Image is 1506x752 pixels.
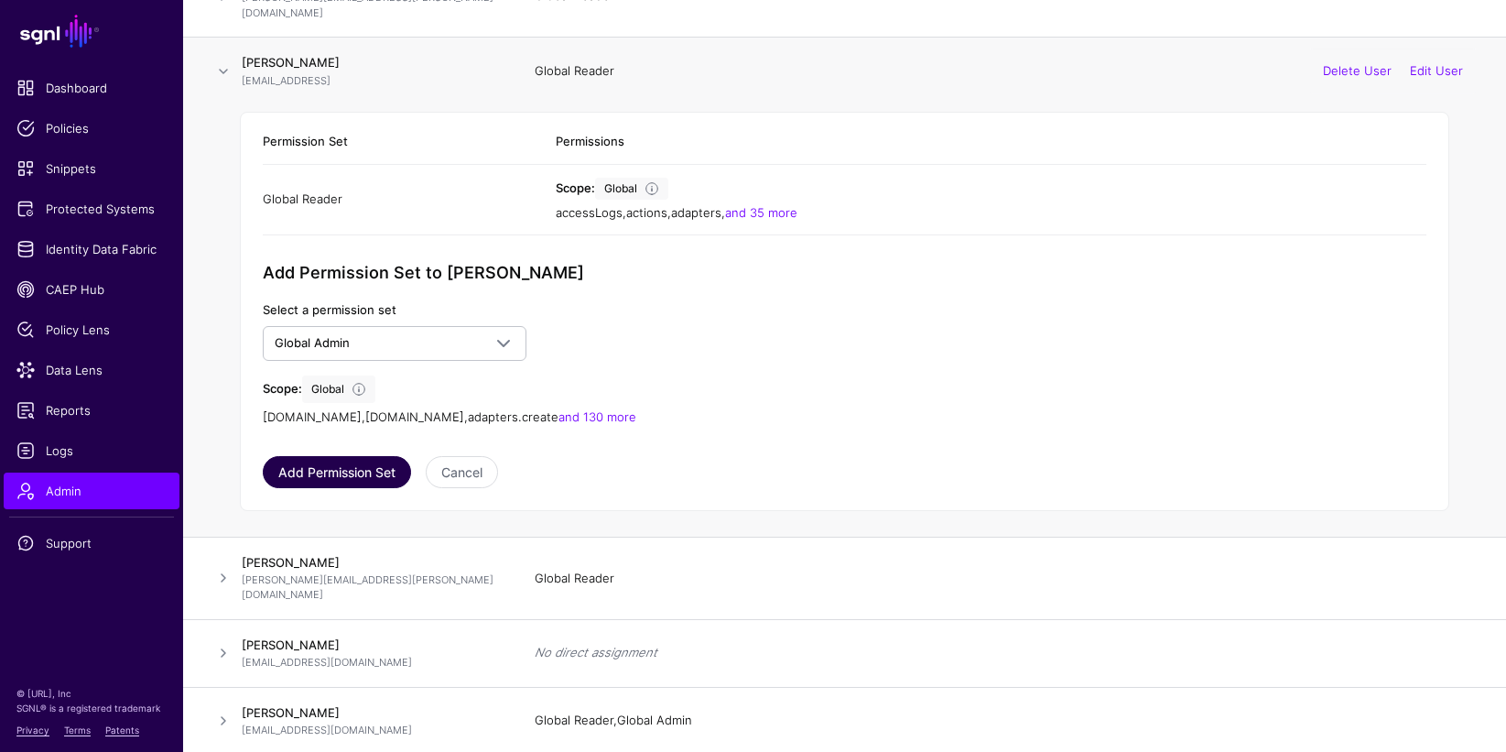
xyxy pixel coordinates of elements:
span: Snippets [16,159,167,178]
span: Identity Data Fabric [16,240,167,258]
a: Dashboard [4,70,179,106]
span: Reports [16,401,167,420]
a: Logs [4,432,179,469]
span: Policies [16,119,167,137]
span: Support [16,534,167,552]
div: Global Reader , Global Admin [535,712,1477,730]
p: SGNL® is a registered trademark [16,701,167,715]
a: Identity Data Fabric [4,231,179,267]
span: [DOMAIN_NAME] [365,409,464,424]
span: Global Admin [275,335,350,350]
span: Logs [16,441,167,460]
span: CAEP Hub [16,280,167,299]
strong: Scope: [556,180,595,195]
p: [EMAIL_ADDRESS][DOMAIN_NAME] [242,655,498,670]
span: Admin [16,482,167,500]
div: Global [311,378,344,400]
span: accessLogs [556,205,623,220]
em: No direct assignment [535,645,657,659]
h4: [PERSON_NAME] [242,704,498,721]
h2: Add Permission Set to [PERSON_NAME] [263,263,812,283]
p: [EMAIL_ADDRESS][DOMAIN_NAME] [242,723,498,738]
a: Policy Lens [4,311,179,348]
span: , [263,409,365,424]
a: Snippets [4,150,179,187]
h4: [PERSON_NAME] [242,54,498,71]
a: Edit User [1410,63,1463,78]
span: actions [626,205,667,220]
span: , [365,409,468,424]
div: Global [604,180,637,197]
div: Global Reader [535,570,1477,588]
a: Patents [105,725,139,736]
a: and 35 more [725,205,797,220]
span: adapters.create [468,409,558,424]
p: [EMAIL_ADDRESS] [242,73,498,89]
span: [DOMAIN_NAME] [263,409,362,424]
a: Policies [4,110,179,147]
a: Data Lens [4,352,179,388]
td: Global Reader [263,164,537,235]
a: and 130 more [558,409,636,424]
div: , , , [556,204,1426,223]
span: Data Lens [16,361,167,379]
a: Privacy [16,725,49,736]
p: © [URL], Inc [16,686,167,701]
button: Add Permission Set [263,456,411,488]
span: Dashboard [16,79,167,97]
a: Terms [64,725,91,736]
span: Policy Lens [16,321,167,339]
h4: [PERSON_NAME] [242,637,498,653]
label: Select a permission set [263,301,396,320]
span: adapters [671,205,721,220]
a: Protected Systems [4,191,179,227]
a: SGNL [11,11,172,51]
button: Cancel [426,456,498,488]
span: Protected Systems [16,200,167,218]
strong: Scope: [263,381,302,396]
a: Admin [4,473,179,509]
a: Delete User [1323,63,1392,78]
a: CAEP Hub [4,271,179,308]
h4: [PERSON_NAME] [242,554,498,571]
div: Global Reader [535,62,1477,81]
th: Permission Set [263,120,537,164]
th: Permissions [537,120,1426,164]
a: Reports [4,392,179,429]
p: [PERSON_NAME][EMAIL_ADDRESS][PERSON_NAME][DOMAIN_NAME] [242,572,498,603]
